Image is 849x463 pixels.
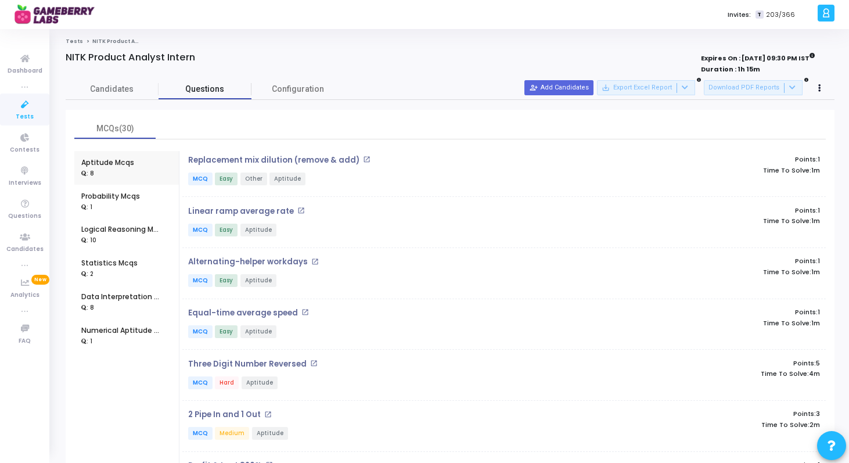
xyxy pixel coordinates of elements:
[31,275,49,285] span: New
[617,167,820,174] p: Time To Solve:
[818,155,820,164] span: 1
[701,64,760,74] strong: Duration : 1h 15m
[66,83,159,95] span: Candidates
[272,83,324,95] span: Configuration
[215,274,238,287] span: Easy
[811,320,820,327] span: 1m
[617,421,820,429] p: Time To Solve:
[188,257,308,267] p: Alternating-helper workdays
[301,308,309,316] mat-icon: open_in_new
[81,325,163,336] div: Numerical Aptitude Mcqs
[240,274,276,287] span: Aptitude
[188,360,307,369] p: Three Digit Number Reversed
[701,51,815,63] strong: Expires On : [DATE] 09:30 PM IST
[530,84,538,92] mat-icon: person_add_alt
[215,325,238,338] span: Easy
[811,217,820,225] span: 1m
[252,427,288,440] span: Aptitude
[188,156,359,165] p: Replacement mix dilution (remove & add)
[8,66,42,76] span: Dashboard
[92,38,171,45] span: NITK Product Analyst Intern
[9,178,41,188] span: Interviews
[766,10,795,20] span: 203/366
[240,325,276,338] span: Aptitude
[215,224,238,236] span: Easy
[363,156,370,163] mat-icon: open_in_new
[617,217,820,225] p: Time To Solve:
[19,336,31,346] span: FAQ
[16,112,34,122] span: Tests
[617,410,820,418] p: Points:
[215,376,239,389] span: Hard
[81,191,140,202] div: Probability Mcqs
[809,370,820,378] span: 4m
[188,224,213,236] span: MCQ
[66,38,834,45] nav: breadcrumb
[728,10,751,20] label: Invites:
[81,157,134,168] div: Aptitude Mcqs
[811,167,820,174] span: 1m
[81,338,92,346] div: : 1
[215,427,249,440] span: Medium
[297,207,305,214] mat-icon: open_in_new
[242,376,278,389] span: Aptitude
[264,411,272,418] mat-icon: open_in_new
[810,421,820,429] span: 2m
[617,320,820,327] p: Time To Solve:
[159,83,251,95] span: Questions
[81,123,149,135] div: MCQs(30)
[704,80,803,95] button: Download PDF Reports
[617,257,820,265] p: Points:
[310,360,318,367] mat-icon: open_in_new
[8,211,41,221] span: Questions
[81,304,94,313] div: : 8
[188,274,213,287] span: MCQ
[240,224,276,236] span: Aptitude
[188,427,213,440] span: MCQ
[811,268,820,276] span: 1m
[240,173,267,185] span: Other
[188,308,298,318] p: Equal-time average speed
[66,52,195,63] h4: NITK Product Analyst Intern
[269,173,305,185] span: Aptitude
[188,410,261,419] p: 2 Pipe In and 1 Out
[617,308,820,316] p: Points:
[818,206,820,215] span: 1
[818,256,820,265] span: 1
[10,145,39,155] span: Contests
[81,170,94,178] div: : 8
[816,358,820,368] span: 5
[188,207,294,216] p: Linear ramp average rate
[188,325,213,338] span: MCQ
[311,258,319,265] mat-icon: open_in_new
[81,203,92,212] div: : 1
[617,207,820,214] p: Points:
[756,10,763,19] span: T
[81,236,96,245] div: : 10
[524,80,593,95] button: Add Candidates
[597,80,695,95] button: Export Excel Report
[816,409,820,418] span: 3
[617,370,820,378] p: Time To Solve:
[188,376,213,389] span: MCQ
[617,156,820,163] p: Points:
[215,173,238,185] span: Easy
[81,270,93,279] div: : 2
[15,3,102,26] img: logo
[818,307,820,317] span: 1
[6,245,44,254] span: Candidates
[188,173,213,185] span: MCQ
[10,290,39,300] span: Analytics
[66,38,83,45] a: Tests
[81,224,163,235] div: Logical Reasoning Mcqs
[81,258,138,268] div: Statistics Mcqs
[602,84,610,92] mat-icon: save_alt
[617,360,820,367] p: Points:
[81,292,163,302] div: Data Interpretation Mcqs
[617,268,820,276] p: Time To Solve:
